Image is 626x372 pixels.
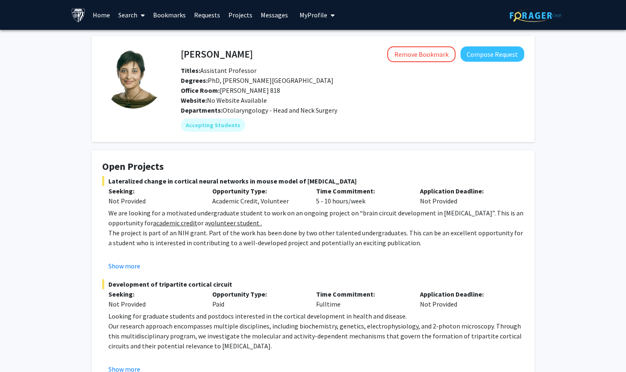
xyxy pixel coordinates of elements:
[181,66,200,75] b: Titles:
[461,46,524,62] button: Compose Request to Tara Deemyad
[316,186,408,196] p: Time Commitment:
[102,176,524,186] span: Lateralized change in cortical neural networks in mouse model of [MEDICAL_DATA]
[190,0,224,29] a: Requests
[257,0,292,29] a: Messages
[149,0,190,29] a: Bookmarks
[300,11,327,19] span: My Profile
[108,186,200,196] p: Seeking:
[108,261,140,271] button: Show more
[108,289,200,299] p: Seeking:
[208,219,262,227] u: volunteer student .
[310,186,414,206] div: 5 - 10 hours/week
[6,335,35,366] iframe: Chat
[414,289,518,309] div: Not Provided
[181,86,280,94] span: [PERSON_NAME] 818
[387,46,456,62] button: Remove Bookmark
[181,66,257,75] span: Assistant Professor
[108,208,524,228] p: We are looking for a motivated undergraduate student to work on an ongoing project on “brain circ...
[181,76,208,85] b: Degrees:
[114,0,149,29] a: Search
[223,106,337,114] span: Otolaryngology - Head and Neck Surgery
[510,9,561,22] img: ForagerOne Logo
[108,196,200,206] div: Not Provided
[181,106,223,114] b: Departments:
[206,289,310,309] div: Paid
[224,0,257,29] a: Projects
[181,118,245,132] mat-chip: Accepting Students
[102,46,164,109] img: Profile Picture
[310,289,414,309] div: Fulltime
[108,299,200,309] div: Not Provided
[181,76,333,85] span: PhD, [PERSON_NAME][GEOGRAPHIC_DATA]
[181,86,220,94] b: Office Room:
[414,186,518,206] div: Not Provided
[102,161,524,173] h4: Open Projects
[212,289,304,299] p: Opportunity Type:
[212,186,304,196] p: Opportunity Type:
[153,219,197,227] u: academic credit
[206,186,310,206] div: Academic Credit, Volunteer
[420,186,511,196] p: Application Deadline:
[420,289,511,299] p: Application Deadline:
[108,228,524,248] p: The project is part of an NIH grant. Part of the work has been done by two other talented undergr...
[102,279,524,289] span: Development of tripartite cortical circuit
[89,0,114,29] a: Home
[71,8,86,22] img: Johns Hopkins University Logo
[181,46,253,62] h4: [PERSON_NAME]
[108,321,524,351] p: Our research approach encompasses multiple disciplines, including biochemistry, genetics, electro...
[316,289,408,299] p: Time Commitment:
[181,96,207,104] b: Website:
[181,96,267,104] span: No Website Available
[108,311,524,321] p: Looking for graduate students and postdocs interested in the cortical development in health and d...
